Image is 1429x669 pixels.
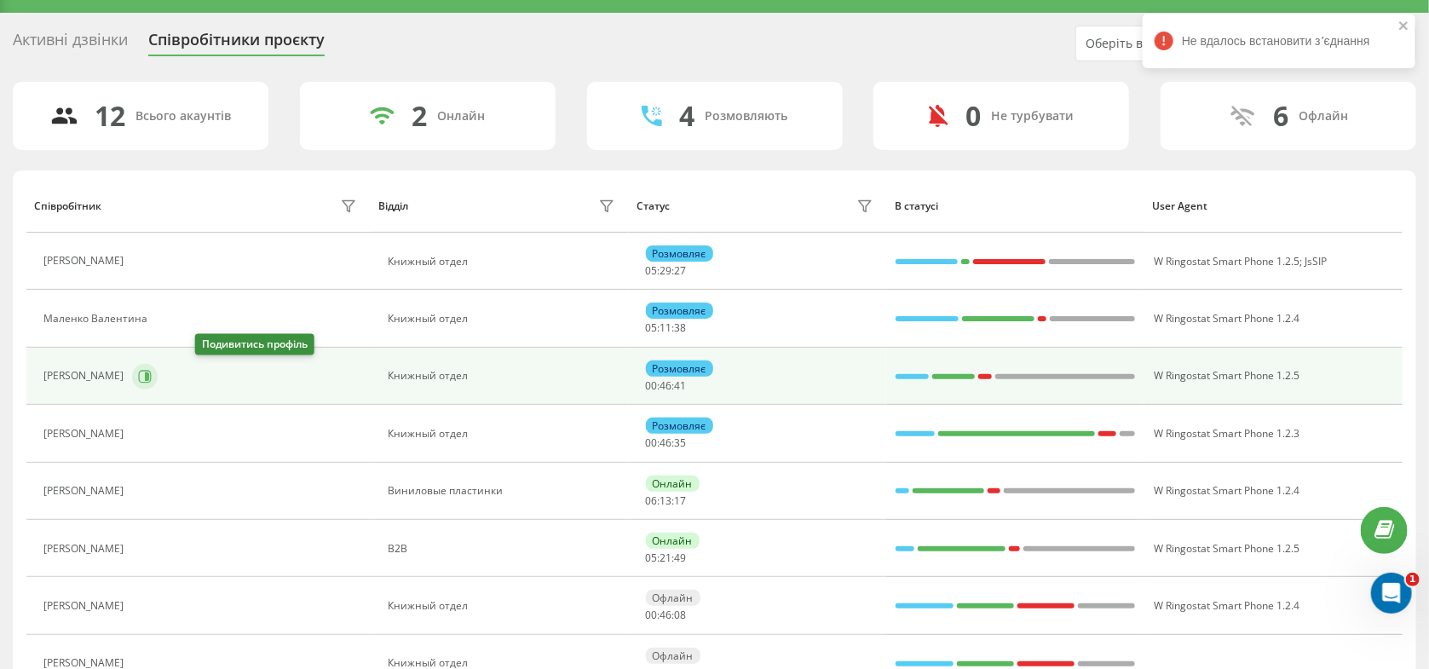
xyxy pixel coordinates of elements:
div: Всього акаунтів [136,109,232,124]
span: 11 [660,320,672,335]
div: Статус [637,200,670,212]
span: 27 [675,263,687,278]
span: W Ringostat Smart Phone 1.2.5 [1154,368,1299,383]
div: Розмовляє [646,360,713,377]
span: 13 [660,493,672,508]
span: 05 [646,263,658,278]
div: Розмовляє [646,245,713,262]
div: Подивитись профіль [195,334,314,355]
span: JsSIP [1305,254,1327,268]
div: Розмовляють [705,109,787,124]
div: Книжный отдел [388,256,619,268]
div: : : [646,437,687,449]
div: 0 [965,100,981,132]
div: [PERSON_NAME] [43,600,128,612]
span: 00 [646,378,658,393]
div: : : [646,322,687,334]
span: W Ringostat Smart Phone 1.2.4 [1154,483,1299,498]
span: W Ringostat Smart Phone 1.2.5 [1154,541,1299,556]
div: Оберіть відділ [1086,37,1289,51]
span: 29 [660,263,672,278]
div: Офлайн [1299,109,1349,124]
div: : : [646,552,687,564]
div: Книжный отдел [388,657,619,669]
div: 4 [679,100,694,132]
div: [PERSON_NAME] [43,428,128,440]
span: 49 [675,551,687,565]
div: : : [646,609,687,621]
span: 41 [675,378,687,393]
div: Онлайн [646,533,700,549]
span: 46 [660,435,672,450]
div: Онлайн [646,476,700,492]
div: : : [646,495,687,507]
span: 38 [675,320,687,335]
div: Виниловые пластинки [388,485,619,497]
div: В статусі [895,200,1137,212]
span: W Ringostat Smart Phone 1.2.4 [1154,598,1299,613]
div: 6 [1274,100,1289,132]
div: Розмовляє [646,418,713,434]
span: 21 [660,551,672,565]
span: W Ringostat Smart Phone 1.2.4 [1154,311,1299,326]
div: Співробітник [34,200,101,212]
div: [PERSON_NAME] [43,485,128,497]
span: 46 [660,378,672,393]
span: 06 [646,493,658,508]
div: Книжный отдел [388,428,619,440]
div: Не вдалось встановити зʼєднання [1143,14,1415,68]
div: Співробітники проєкту [148,31,325,57]
div: B2B [388,543,619,555]
div: Книжный отдел [388,313,619,325]
div: : : [646,380,687,392]
button: close [1398,19,1410,35]
span: 00 [646,435,658,450]
span: 05 [646,320,658,335]
div: 2 [412,100,427,132]
div: 12 [95,100,126,132]
div: Не турбувати [991,109,1074,124]
div: Маленко Валентина [43,313,152,325]
div: [PERSON_NAME] [43,657,128,669]
span: 46 [660,608,672,622]
div: [PERSON_NAME] [43,543,128,555]
div: Книжный отдел [388,600,619,612]
span: 35 [675,435,687,450]
div: Книжный отдел [388,370,619,382]
div: Офлайн [646,590,700,606]
div: Відділ [378,200,408,212]
div: Офлайн [646,648,700,664]
span: W Ringostat Smart Phone 1.2.3 [1154,426,1299,441]
div: Онлайн [437,109,485,124]
span: 1 [1406,573,1420,586]
span: 17 [675,493,687,508]
div: Розмовляє [646,303,713,319]
span: W Ringostat Smart Phone 1.2.5 [1154,254,1299,268]
div: User Agent [1153,200,1395,212]
span: 08 [675,608,687,622]
div: : : [646,265,687,277]
span: 05 [646,551,658,565]
div: Активні дзвінки [13,31,128,57]
iframe: Intercom live chat [1371,573,1412,614]
span: 00 [646,608,658,622]
div: [PERSON_NAME] [43,255,128,267]
div: [PERSON_NAME] [43,370,128,382]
